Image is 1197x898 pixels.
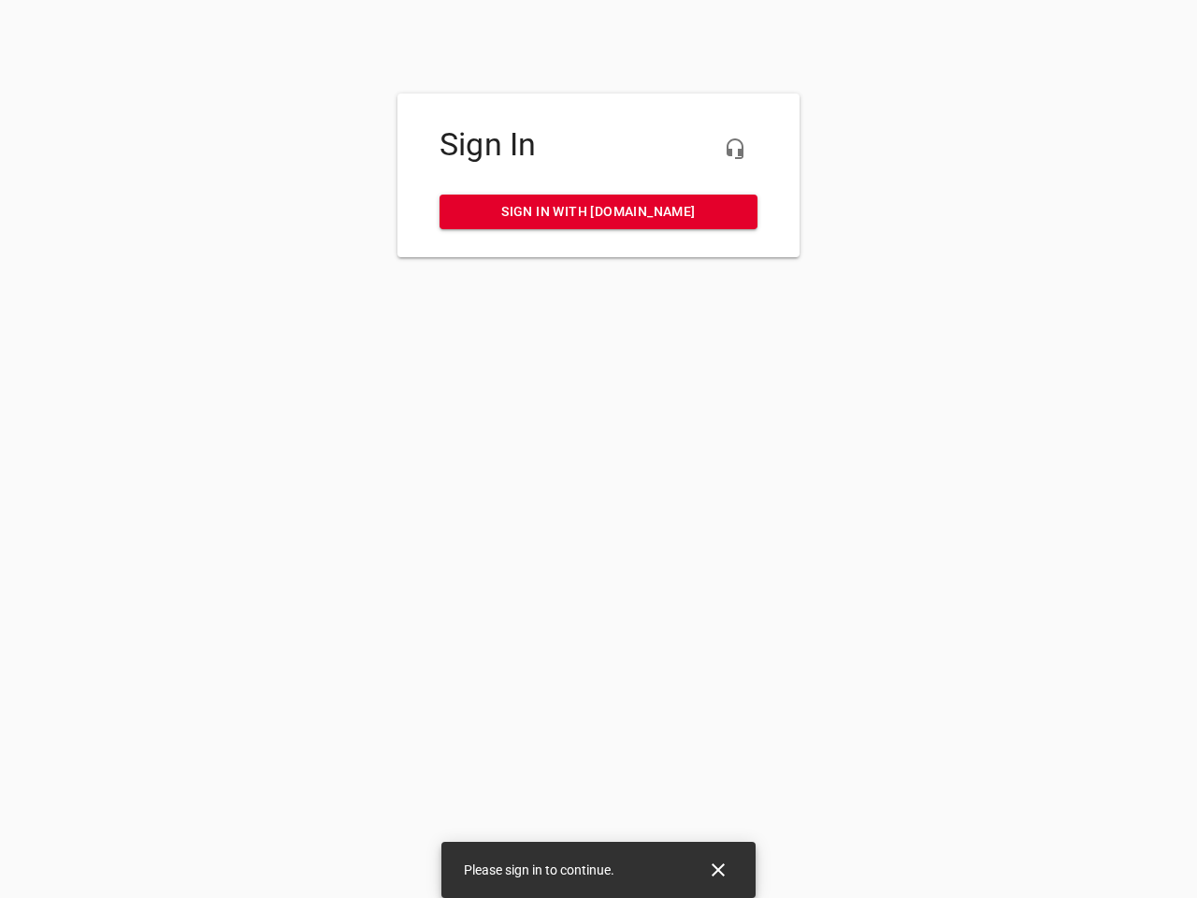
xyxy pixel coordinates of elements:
[464,862,614,877] span: Please sign in to continue.
[454,200,743,224] span: Sign in with [DOMAIN_NAME]
[713,126,757,171] button: Live Chat
[696,847,741,892] button: Close
[440,126,757,164] h4: Sign In
[440,195,757,229] a: Sign in with [DOMAIN_NAME]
